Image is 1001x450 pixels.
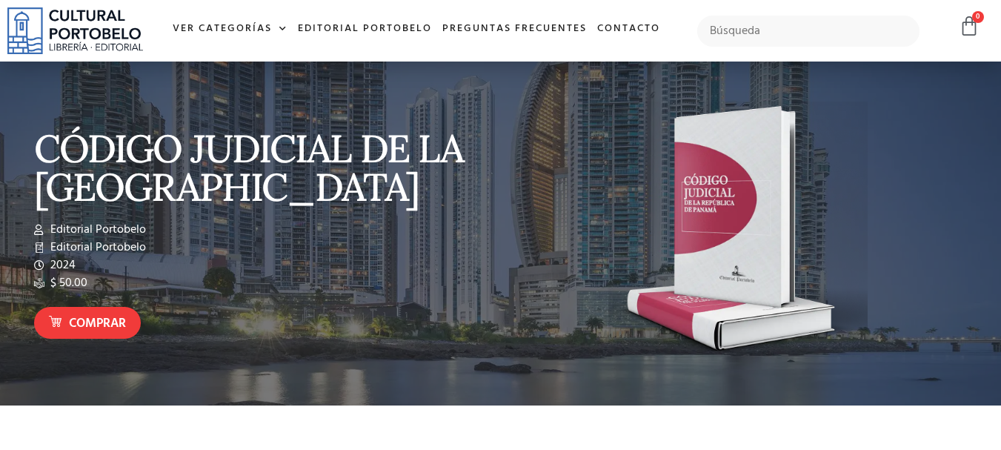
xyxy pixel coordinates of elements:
[69,314,126,334] span: Comprar
[167,13,293,45] a: Ver Categorías
[47,257,76,274] span: 2024
[592,13,665,45] a: Contacto
[47,221,146,239] span: Editorial Portobelo
[697,16,920,47] input: Búsqueda
[437,13,592,45] a: Preguntas frecuentes
[972,11,984,23] span: 0
[34,307,141,339] a: Comprar
[47,239,146,257] span: Editorial Portobelo
[47,274,87,292] span: $ 50.00
[293,13,437,45] a: Editorial Portobelo
[34,129,493,206] p: CÓDIGO JUDICIAL DE LA [GEOGRAPHIC_DATA]
[959,16,980,37] a: 0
